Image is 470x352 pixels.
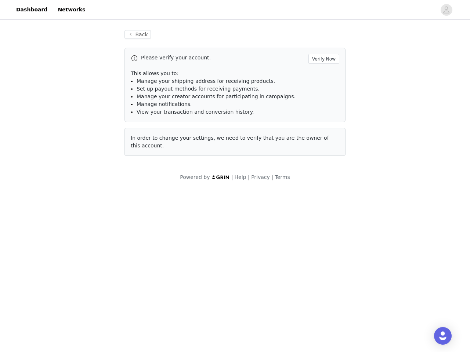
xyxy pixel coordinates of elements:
[124,30,151,39] button: Back
[275,174,290,180] a: Terms
[141,54,305,62] p: Please verify your account.
[251,174,270,180] a: Privacy
[137,109,254,115] span: View your transaction and conversion history.
[137,78,275,84] span: Manage your shipping address for receiving products.
[53,1,90,18] a: Networks
[137,93,296,99] span: Manage your creator accounts for participating in campaigns.
[443,4,450,16] div: avatar
[248,174,250,180] span: |
[12,1,52,18] a: Dashboard
[235,174,246,180] a: Help
[137,86,260,92] span: Set up payout methods for receiving payments.
[137,101,192,107] span: Manage notifications.
[434,327,452,345] div: Open Intercom Messenger
[231,174,233,180] span: |
[131,70,339,77] p: This allows you to:
[211,175,230,180] img: logo
[308,54,339,64] button: Verify Now
[271,174,273,180] span: |
[180,174,210,180] span: Powered by
[131,135,329,148] span: In order to change your settings, we need to verify that you are the owner of this account.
